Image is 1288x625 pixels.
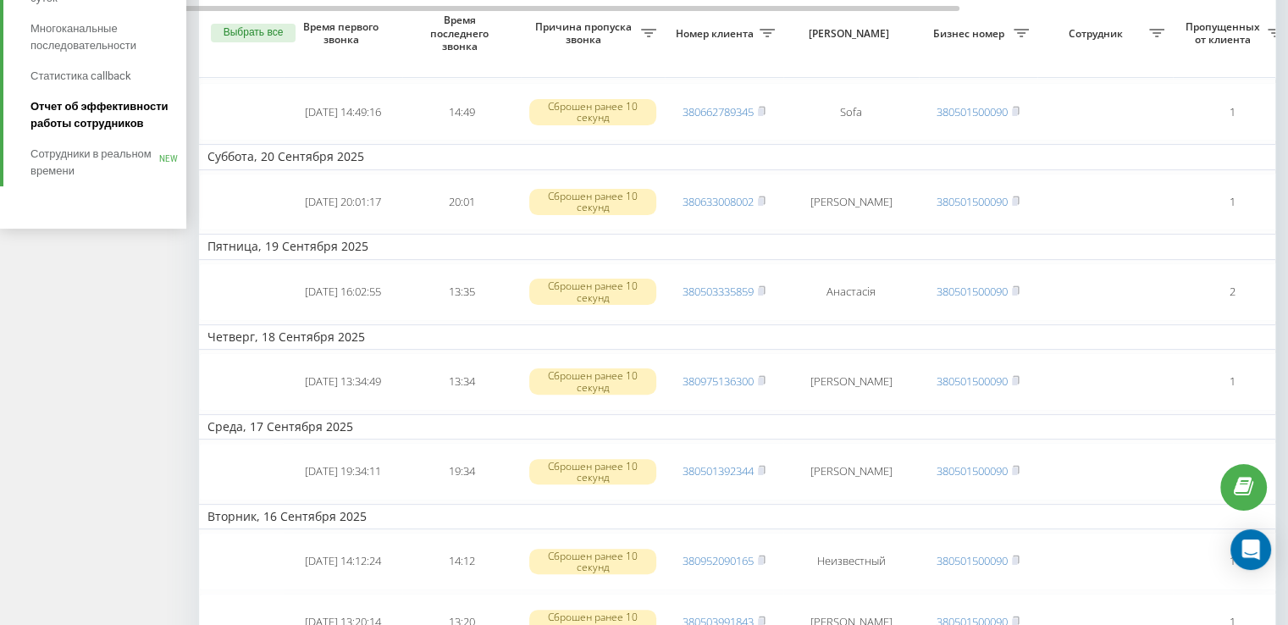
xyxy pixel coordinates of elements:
a: 380975136300 [683,373,754,389]
div: Сброшен ранее 10 секунд [529,189,656,214]
td: [PERSON_NAME] [783,353,919,411]
span: Пропущенных от клиента [1181,20,1268,47]
span: [PERSON_NAME] [798,27,904,41]
div: Сброшен ранее 10 секунд [529,549,656,574]
td: 13:34 [402,353,521,411]
td: [DATE] 14:49:16 [284,83,402,141]
span: Номер клиента [673,27,760,41]
span: Сотрудник [1046,27,1149,41]
a: 380501500090 [937,284,1008,299]
td: [PERSON_NAME] [783,443,919,501]
span: Причина пропуска звонка [529,20,641,47]
td: [DATE] 20:01:17 [284,174,402,231]
span: Отчет об эффективности работы сотрудников [30,98,178,132]
td: [DATE] 16:02:55 [284,263,402,321]
td: [PERSON_NAME] [783,174,919,231]
td: 20:01 [402,174,521,231]
div: Open Intercom Messenger [1230,529,1271,570]
div: Сброшен ранее 10 секунд [529,279,656,304]
a: 380952090165 [683,553,754,568]
a: 380662789345 [683,104,754,119]
a: Отчет об эффективности работы сотрудников [30,91,186,139]
td: 19:34 [402,443,521,501]
a: Статистика callback [30,61,186,91]
div: Сброшен ранее 10 секунд [529,459,656,484]
td: 14:49 [402,83,521,141]
a: Сотрудники в реальном времениNEW [30,139,186,186]
td: 13:35 [402,263,521,321]
td: [DATE] 19:34:11 [284,443,402,501]
a: 380503335859 [683,284,754,299]
span: Сотрудники в реальном времени [30,146,159,180]
span: Многоканальные последовательности [30,20,178,54]
td: 14:12 [402,533,521,590]
td: [DATE] 14:12:24 [284,533,402,590]
td: Анастасія [783,263,919,321]
span: Бизнес номер [927,27,1014,41]
td: Sofa [783,83,919,141]
a: 380501500090 [937,373,1008,389]
a: 380633008002 [683,194,754,209]
td: Неизвестный [783,533,919,590]
a: 380501500090 [937,194,1008,209]
a: 380501500090 [937,463,1008,478]
div: Сброшен ранее 10 секунд [529,368,656,394]
a: 380501500090 [937,553,1008,568]
td: [DATE] 13:34:49 [284,353,402,411]
button: Выбрать все [211,24,296,42]
span: Время последнего звонка [416,14,507,53]
a: Многоканальные последовательности [30,14,186,61]
a: 380501500090 [937,104,1008,119]
div: Сброшен ранее 10 секунд [529,99,656,124]
span: Время первого звонка [297,20,389,47]
span: Статистика callback [30,68,131,85]
a: 380501392344 [683,463,754,478]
